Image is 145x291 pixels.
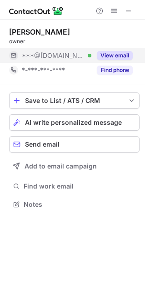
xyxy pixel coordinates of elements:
div: [PERSON_NAME] [9,27,70,36]
button: Send email [9,136,140,153]
span: Notes [24,200,136,209]
button: Reveal Button [97,51,133,60]
button: Notes [9,198,140,211]
button: Find work email [9,180,140,193]
span: Add to email campaign [25,163,97,170]
div: Save to List / ATS / CRM [25,97,124,104]
button: Add to email campaign [9,158,140,174]
img: ContactOut v5.3.10 [9,5,64,16]
button: save-profile-one-click [9,92,140,109]
span: ***@[DOMAIN_NAME] [22,51,85,60]
button: Reveal Button [97,66,133,75]
button: AI write personalized message [9,114,140,131]
span: AI write personalized message [25,119,122,126]
span: Find work email [24,182,136,190]
div: owner [9,37,140,46]
span: Send email [25,141,60,148]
